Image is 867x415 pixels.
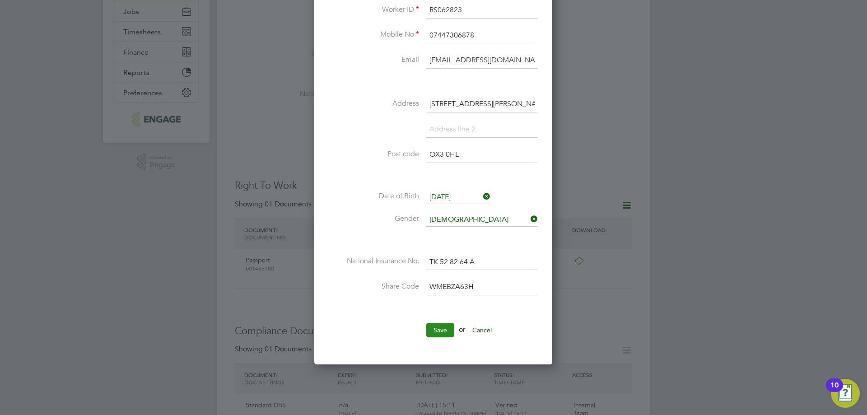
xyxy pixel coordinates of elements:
label: Post code [329,149,419,159]
label: Gender [329,214,419,224]
label: Email [329,55,419,65]
button: Open Resource Center, 10 new notifications [831,379,860,408]
label: Share Code [329,282,419,291]
input: Address line 2 [426,121,538,138]
button: Cancel [465,323,499,337]
input: Select one [426,213,538,227]
label: Date of Birth [329,191,419,201]
li: or [329,323,538,346]
button: Save [426,323,454,337]
div: 10 [830,385,839,397]
input: Select one [426,191,490,204]
label: National Insurance No. [329,256,419,266]
label: Address [329,99,419,108]
label: Mobile No [329,30,419,39]
label: Worker ID [329,5,419,14]
input: Address line 1 [426,96,538,112]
